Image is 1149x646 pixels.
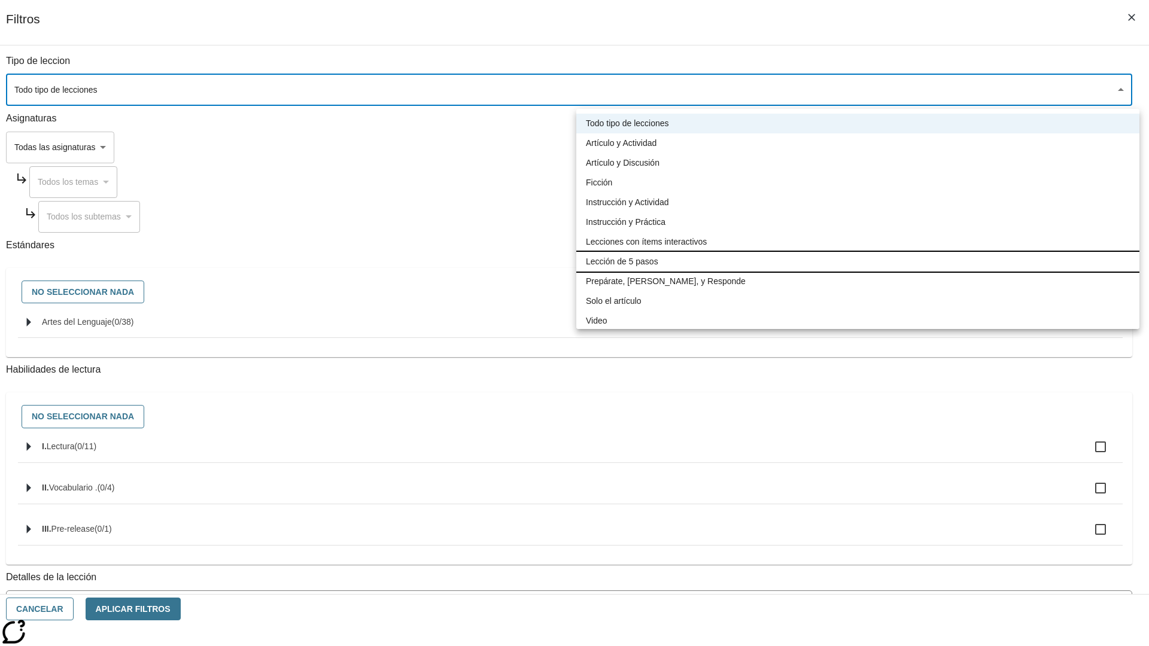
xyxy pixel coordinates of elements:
li: Video [576,311,1139,331]
li: Lecciones con ítems interactivos [576,232,1139,252]
li: Artículo y Actividad [576,133,1139,153]
li: Prepárate, [PERSON_NAME], y Responde [576,272,1139,291]
li: Instrucción y Actividad [576,193,1139,212]
ul: Seleccione un tipo de lección [576,109,1139,336]
li: Lección de 5 pasos [576,252,1139,272]
li: Todo tipo de lecciones [576,114,1139,133]
li: Ficción [576,173,1139,193]
li: Solo el artículo [576,291,1139,311]
li: Artículo y Discusión [576,153,1139,173]
li: Instrucción y Práctica [576,212,1139,232]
